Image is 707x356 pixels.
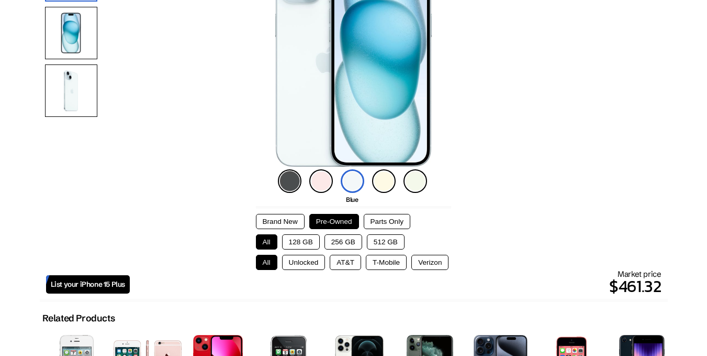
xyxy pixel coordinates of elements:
button: Parts Only [364,214,410,229]
img: green-icon [403,169,427,193]
button: AT&T [330,255,361,270]
div: Market price [130,269,661,299]
span: List your iPhone 15 Plus [51,280,125,289]
img: black-icon [278,169,301,193]
img: natural-icon [309,169,333,193]
span: Blue [346,196,358,203]
a: List your iPhone 15 Plus [46,275,130,294]
button: All [256,234,277,250]
h2: Related Products [42,312,115,324]
button: T-Mobile [366,255,407,270]
button: Pre-Owned [309,214,359,229]
button: 128 GB [282,234,320,250]
button: 512 GB [367,234,405,250]
button: Verizon [411,255,448,270]
img: Front [45,7,97,59]
button: 256 GB [324,234,362,250]
img: Rear [45,64,97,117]
p: $461.32 [130,274,661,299]
img: blue-icon [341,169,364,193]
img: yellow-icon [372,169,396,193]
button: Brand New [256,214,305,229]
button: Unlocked [282,255,326,270]
button: All [256,255,277,270]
